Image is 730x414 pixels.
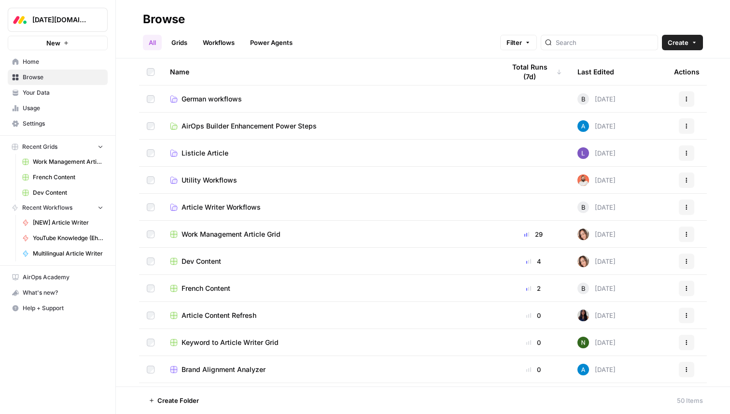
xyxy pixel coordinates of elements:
[8,286,107,300] div: What's new?
[182,94,242,104] span: German workflows
[23,273,103,282] span: AirOps Academy
[577,174,616,186] div: [DATE]
[23,104,103,113] span: Usage
[170,94,490,104] a: German workflows
[8,300,108,316] button: Help + Support
[143,393,205,408] button: Create Folder
[581,284,586,293] span: B
[8,116,108,131] a: Settings
[244,35,298,50] a: Power Agents
[18,215,108,230] a: [NEW] Article Writer
[8,200,108,215] button: Recent Workflows
[8,70,108,85] a: Browse
[23,73,103,82] span: Browse
[143,12,185,27] div: Browse
[170,365,490,374] a: Brand Alignment Analyzer
[577,256,616,267] div: [DATE]
[23,119,103,128] span: Settings
[182,257,221,266] span: Dev Content
[8,140,108,154] button: Recent Grids
[18,170,108,185] a: French Content
[577,364,589,375] img: o3cqybgnmipr355j8nz4zpq1mc6x
[505,365,562,374] div: 0
[11,11,28,29] img: Monday.com Logo
[8,270,108,285] a: AirOps Academy
[577,337,589,348] img: g4o9tbhziz0738ibrok3k9f5ina6
[505,229,562,239] div: 29
[577,174,589,186] img: ui9db3zf480wl5f9in06l3n7q51r
[170,202,490,212] a: Article Writer Workflows
[577,58,614,85] div: Last Edited
[577,283,616,294] div: [DATE]
[182,284,230,293] span: French Content
[170,121,490,131] a: AirOps Builder Enhancement Power Steps
[33,218,103,227] span: [NEW] Article Writer
[182,365,266,374] span: Brand Alignment Analyzer
[182,175,237,185] span: Utility Workflows
[170,311,490,320] a: Article Content Refresh
[8,8,108,32] button: Workspace: Monday.com
[33,157,103,166] span: Work Management Article Grid
[662,35,703,50] button: Create
[182,311,256,320] span: Article Content Refresh
[8,85,108,100] a: Your Data
[677,396,703,405] div: 50 Items
[33,249,103,258] span: Multilingual Article Writer
[22,143,57,151] span: Recent Grids
[170,229,490,239] a: Work Management Article Grid
[577,228,589,240] img: f4j2a8gdehmfhxivamqs4zmc90qq
[166,35,193,50] a: Grids
[577,228,616,240] div: [DATE]
[23,88,103,97] span: Your Data
[170,175,490,185] a: Utility Workflows
[182,338,279,347] span: Keyword to Article Writer Grid
[577,364,616,375] div: [DATE]
[505,338,562,347] div: 0
[674,58,700,85] div: Actions
[18,154,108,170] a: Work Management Article Grid
[8,54,108,70] a: Home
[157,396,199,405] span: Create Folder
[143,35,162,50] a: All
[23,57,103,66] span: Home
[505,311,562,320] div: 0
[46,38,60,48] span: New
[197,35,240,50] a: Workflows
[506,38,522,47] span: Filter
[22,203,72,212] span: Recent Workflows
[577,201,616,213] div: [DATE]
[170,284,490,293] a: French Content
[32,15,91,25] span: [DATE][DOMAIN_NAME]
[170,58,490,85] div: Name
[505,58,562,85] div: Total Runs (7d)
[170,257,490,266] a: Dev Content
[505,284,562,293] div: 2
[577,93,616,105] div: [DATE]
[33,188,103,197] span: Dev Content
[182,229,281,239] span: Work Management Article Grid
[18,230,108,246] a: YouTube Knowledge (Ehud)
[182,202,261,212] span: Article Writer Workflows
[23,304,103,313] span: Help + Support
[500,35,537,50] button: Filter
[577,310,616,321] div: [DATE]
[577,120,589,132] img: o3cqybgnmipr355j8nz4zpq1mc6x
[577,147,589,159] img: rn7sh892ioif0lo51687sih9ndqw
[8,285,108,300] button: What's new?
[581,202,586,212] span: B
[668,38,688,47] span: Create
[577,120,616,132] div: [DATE]
[18,185,108,200] a: Dev Content
[577,147,616,159] div: [DATE]
[18,246,108,261] a: Multilingual Article Writer
[182,121,317,131] span: AirOps Builder Enhancement Power Steps
[8,36,108,50] button: New
[170,338,490,347] a: Keyword to Article Writer Grid
[556,38,654,47] input: Search
[170,148,490,158] a: Listicle Article
[8,100,108,116] a: Usage
[577,256,589,267] img: f4j2a8gdehmfhxivamqs4zmc90qq
[577,310,589,321] img: rox323kbkgutb4wcij4krxobkpon
[581,94,586,104] span: B
[182,148,228,158] span: Listicle Article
